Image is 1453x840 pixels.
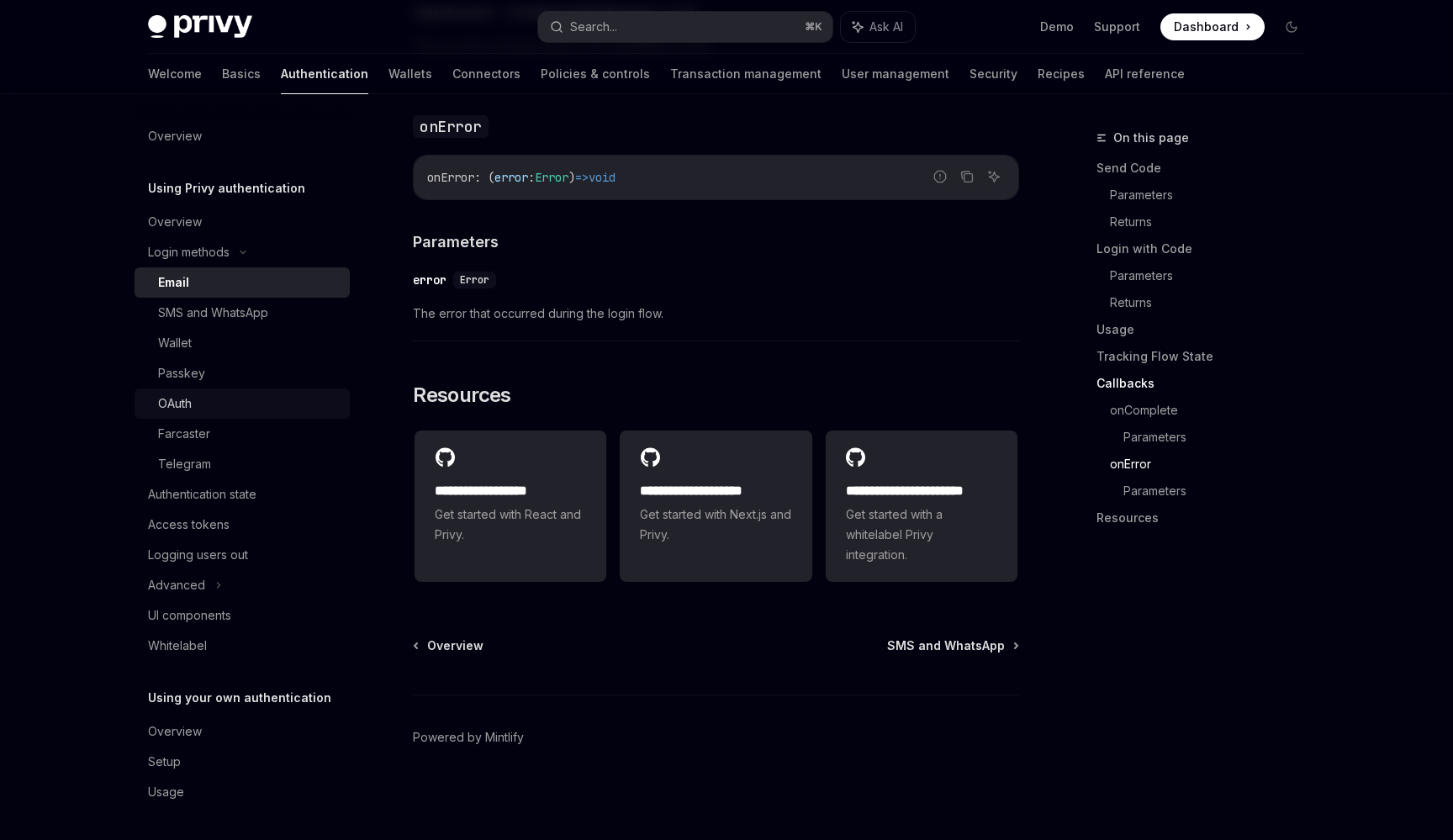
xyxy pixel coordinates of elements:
a: Farcaster [135,419,350,449]
a: onComplete [1110,397,1318,424]
div: Passkey [158,363,205,383]
div: Overview [148,721,202,742]
a: Welcome [148,54,202,94]
div: Advanced [148,575,205,595]
img: dark logo [148,15,252,39]
span: Overview [427,637,483,654]
div: Email [158,272,189,293]
a: Usage [135,777,350,807]
a: Connectors [452,54,520,94]
div: SMS and WhatsApp [158,303,268,323]
div: UI components [148,605,231,626]
span: error [494,170,528,185]
a: Wallets [388,54,432,94]
a: Returns [1110,289,1318,316]
a: Callbacks [1096,370,1318,397]
button: Search...⌘K [538,12,832,42]
a: OAuth [135,388,350,419]
span: The error that occurred during the login flow. [413,304,1019,324]
span: => [575,170,589,185]
a: Dashboard [1160,13,1265,40]
div: Overview [148,126,202,146]
a: Transaction management [670,54,822,94]
div: Login methods [148,242,230,262]
span: ) [568,170,575,185]
div: Authentication state [148,484,256,505]
span: : ( [474,170,494,185]
a: Recipes [1038,54,1085,94]
span: SMS and WhatsApp [887,637,1005,654]
h5: Using your own authentication [148,688,331,708]
div: Wallet [158,333,192,353]
a: Telegram [135,449,350,479]
button: Toggle dark mode [1278,13,1305,40]
button: Ask AI [983,166,1005,188]
div: Overview [148,212,202,232]
a: Whitelabel [135,631,350,661]
span: Ask AI [869,18,903,35]
span: Error [535,170,568,185]
a: Overview [135,207,350,237]
div: Whitelabel [148,636,207,656]
a: API reference [1105,54,1185,94]
a: Login with Code [1096,235,1318,262]
a: Tracking Flow State [1096,343,1318,370]
div: Search... [570,17,617,37]
a: Returns [1110,209,1318,235]
a: Parameters [1110,182,1318,209]
a: SMS and WhatsApp [135,298,350,328]
a: onError [1110,451,1318,478]
span: Parameters [413,230,499,253]
div: Farcaster [158,424,210,444]
a: Access tokens [135,510,350,540]
div: Logging users out [148,545,248,565]
a: Parameters [1123,478,1318,505]
span: void [589,170,616,185]
a: Overview [135,121,350,151]
a: Usage [1096,316,1318,343]
a: Parameters [1123,424,1318,451]
a: Security [970,54,1017,94]
span: Get started with React and Privy. [435,505,586,545]
a: Overview [135,716,350,747]
a: UI components [135,600,350,631]
div: Telegram [158,454,211,474]
a: Wallet [135,328,350,358]
span: Resources [413,382,511,409]
button: Copy the contents from the code block [956,166,978,188]
a: Demo [1040,18,1074,35]
span: Get started with Next.js and Privy. [640,505,791,545]
span: : [528,170,535,185]
span: Error [460,273,489,287]
a: Policies & controls [541,54,650,94]
div: Setup [148,752,181,772]
a: Overview [415,637,483,654]
div: error [413,272,446,288]
button: Ask AI [841,12,915,42]
a: Setup [135,747,350,777]
button: Report incorrect code [929,166,951,188]
span: Get started with a whitelabel Privy integration. [846,505,997,565]
div: OAuth [158,394,192,414]
a: Send Code [1096,155,1318,182]
span: Dashboard [1174,18,1239,35]
a: Basics [222,54,261,94]
a: Resources [1096,505,1318,531]
a: Powered by Mintlify [413,729,524,746]
h5: Using Privy authentication [148,178,305,198]
a: Authentication state [135,479,350,510]
a: Authentication [281,54,368,94]
a: Passkey [135,358,350,388]
div: Usage [148,782,184,802]
a: Support [1094,18,1140,35]
a: SMS and WhatsApp [887,637,1017,654]
a: Email [135,267,350,298]
div: Access tokens [148,515,230,535]
a: User management [842,54,949,94]
a: Logging users out [135,540,350,570]
code: onError [413,115,489,138]
span: onError [427,170,474,185]
span: ⌘ K [805,20,822,34]
span: On this page [1113,128,1189,148]
a: Parameters [1110,262,1318,289]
